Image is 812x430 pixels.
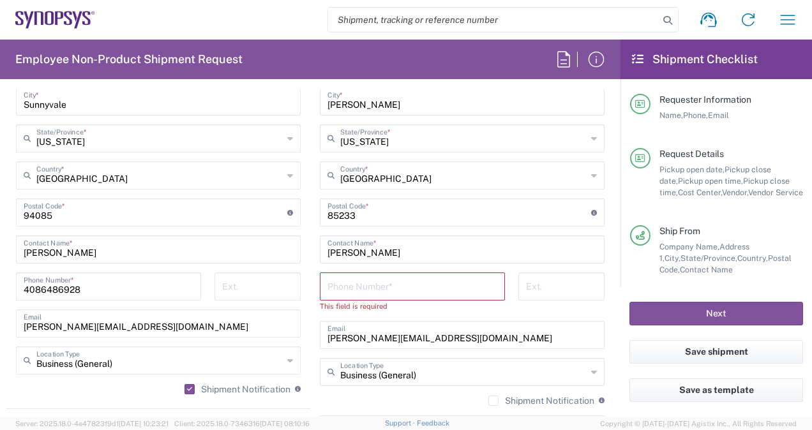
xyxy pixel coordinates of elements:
[174,420,310,427] span: Client: 2025.18.0-7346316
[488,396,594,406] label: Shipment Notification
[659,242,719,251] span: Company Name,
[184,384,290,394] label: Shipment Notification
[678,176,743,186] span: Pickup open time,
[119,420,169,427] span: [DATE] 10:23:21
[659,226,700,236] span: Ship From
[737,253,768,263] span: Country,
[632,52,758,67] h2: Shipment Checklist
[708,110,729,120] span: Email
[665,253,680,263] span: City,
[417,419,449,427] a: Feedback
[680,253,737,263] span: State/Province,
[678,188,722,197] span: Cost Center,
[600,418,797,429] span: Copyright © [DATE]-[DATE] Agistix Inc., All Rights Reserved
[15,52,243,67] h2: Employee Non-Product Shipment Request
[683,110,708,120] span: Phone,
[629,378,803,402] button: Save as template
[385,419,417,427] a: Support
[629,302,803,325] button: Next
[659,110,683,120] span: Name,
[659,149,724,159] span: Request Details
[748,188,803,197] span: Vendor Service
[260,420,310,427] span: [DATE] 08:10:16
[15,420,169,427] span: Server: 2025.18.0-4e47823f9d1
[328,8,659,32] input: Shipment, tracking or reference number
[722,188,748,197] span: Vendor,
[659,94,751,105] span: Requester Information
[629,340,803,364] button: Save shipment
[320,300,505,312] div: This field is required
[659,165,725,174] span: Pickup open date,
[680,265,733,274] span: Contact Name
